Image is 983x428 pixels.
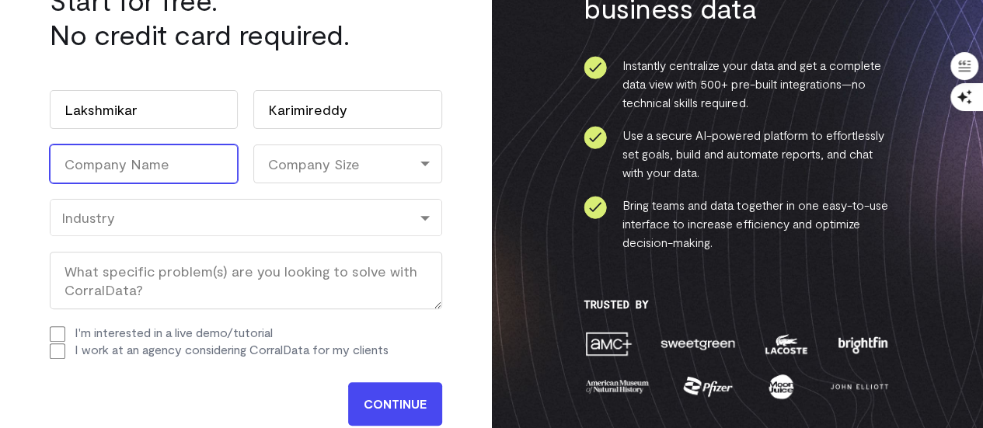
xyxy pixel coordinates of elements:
label: I work at an agency considering CorralData for my clients [75,342,389,357]
input: First Name [50,90,238,129]
label: I'm interested in a live demo/tutorial [75,325,273,339]
input: CONTINUE [348,382,442,426]
h3: Trusted By [584,298,891,311]
div: Industry [61,209,430,226]
input: Company Name [50,144,238,183]
div: Company Size [253,144,441,183]
li: Bring teams and data together in one easy-to-use interface to increase efficiency and optimize de... [584,196,891,252]
input: Last Name [253,90,441,129]
li: Instantly centralize your data and get a complete data view with 500+ pre-built integrations—no t... [584,56,891,112]
li: Use a secure AI-powered platform to effortlessly set goals, build and automate reports, and chat ... [584,126,891,182]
